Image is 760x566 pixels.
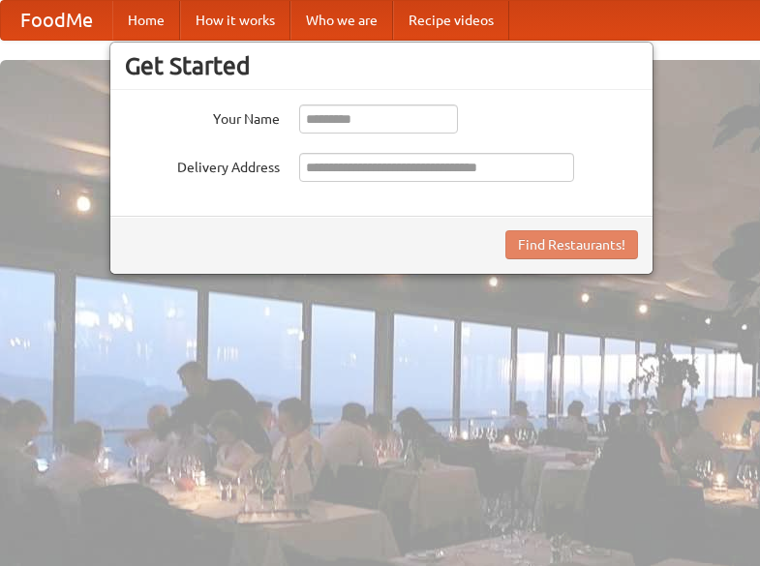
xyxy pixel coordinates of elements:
[112,1,180,40] a: Home
[125,104,280,129] label: Your Name
[505,230,638,259] button: Find Restaurants!
[290,1,393,40] a: Who we are
[1,1,112,40] a: FoodMe
[180,1,290,40] a: How it works
[125,153,280,177] label: Delivery Address
[393,1,509,40] a: Recipe videos
[125,51,638,80] h3: Get Started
